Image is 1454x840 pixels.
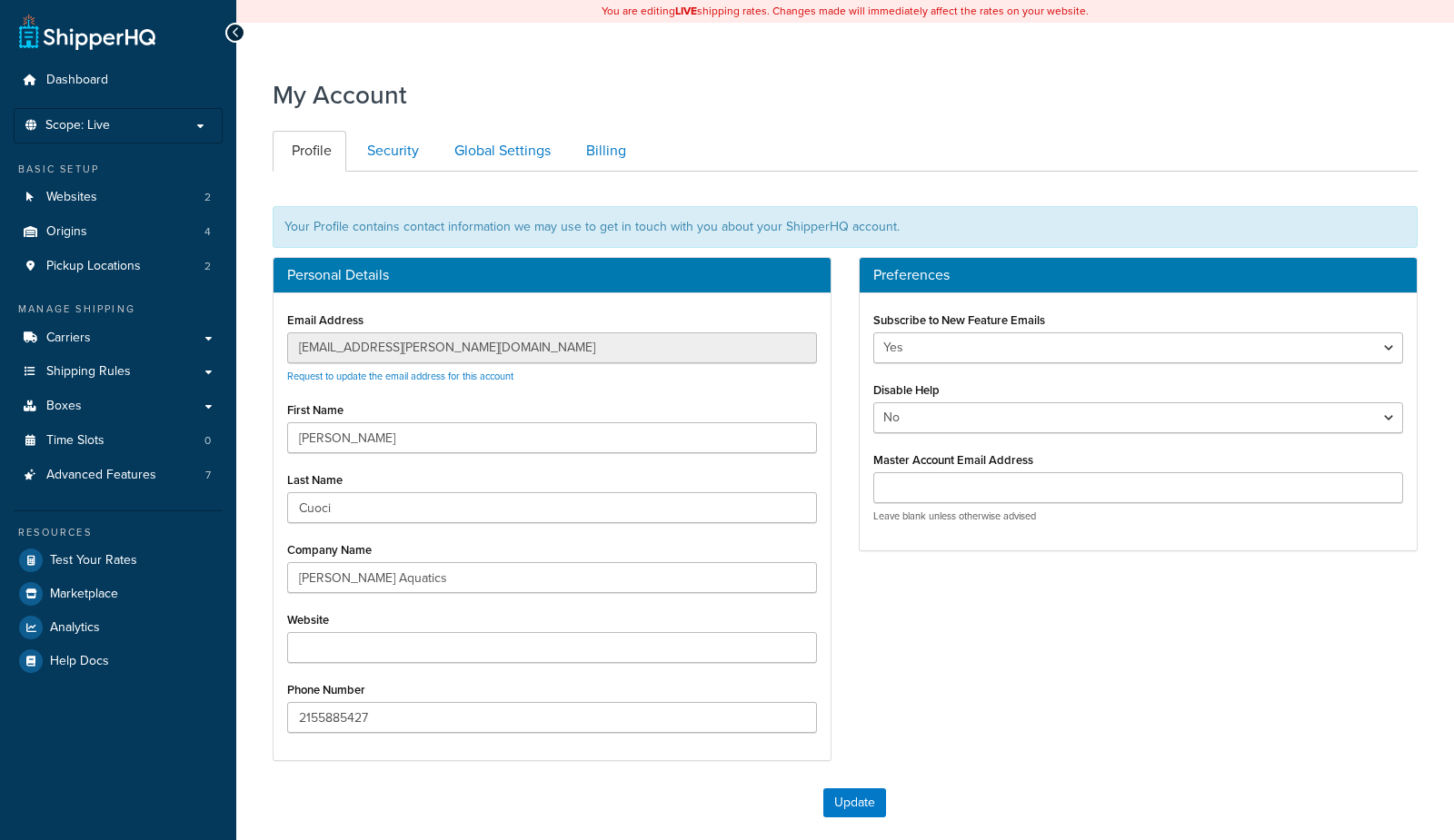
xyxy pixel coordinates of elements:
[14,525,223,540] div: Resources
[567,131,641,172] a: Billing
[435,131,565,172] a: Global Settings
[14,250,223,283] a: Pickup Locations 2
[14,250,223,283] li: Pickup Locations
[14,321,223,355] a: Carriers
[287,683,365,697] label: Phone Number
[287,473,343,487] label: Last Name
[287,403,344,417] label: First Name
[287,313,363,327] label: Email Address
[14,424,223,458] li: Time Slots
[873,383,940,397] label: Disable Help
[273,131,346,172] a: Profile
[287,543,372,557] label: Company Name
[46,190,97,205] span: Websites
[273,206,1418,248] div: Your Profile contains contact information we may use to get in touch with you about your ShipperH...
[204,433,211,449] span: 0
[14,459,223,492] li: Advanced Features
[46,331,91,346] span: Carriers
[204,259,211,274] span: 2
[14,390,223,423] a: Boxes
[873,509,1403,523] p: Leave blank unless otherwise advised
[45,118,110,133] span: Scope: Live
[273,77,407,113] h1: My Account
[14,64,223,97] a: Dashboard
[14,578,223,610] a: Marketplace
[287,613,329,627] label: Website
[287,267,817,283] h3: Personal Details
[14,215,223,249] li: Origins
[873,453,1033,467] label: Master Account Email Address
[14,301,223,317] div: Manage Shipping
[14,355,223,389] a: Shipping Rules
[50,587,118,602] span: Marketplace
[46,468,156,483] span: Advanced Features
[287,369,513,383] a: Request to update the email address for this account
[14,645,223,677] a: Help Docs
[46,364,131,380] span: Shipping Rules
[14,544,223,577] a: Test Your Rates
[46,259,141,274] span: Pickup Locations
[348,131,433,172] a: Security
[46,433,105,449] span: Time Slots
[50,654,109,669] span: Help Docs
[14,424,223,458] a: Time Slots 0
[204,224,211,240] span: 4
[50,620,100,636] span: Analytics
[19,14,155,50] a: ShipperHQ Home
[14,459,223,492] a: Advanced Features 7
[14,611,223,644] a: Analytics
[14,215,223,249] a: Origins 4
[50,553,137,568] span: Test Your Rates
[823,788,886,817] button: Update
[46,399,82,414] span: Boxes
[205,468,211,483] span: 7
[204,190,211,205] span: 2
[675,3,697,19] b: LIVE
[14,181,223,214] li: Websites
[14,162,223,177] div: Basic Setup
[14,181,223,214] a: Websites 2
[46,224,87,240] span: Origins
[873,313,1045,327] label: Subscribe to New Feature Emails
[46,73,108,88] span: Dashboard
[873,267,1403,283] h3: Preferences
